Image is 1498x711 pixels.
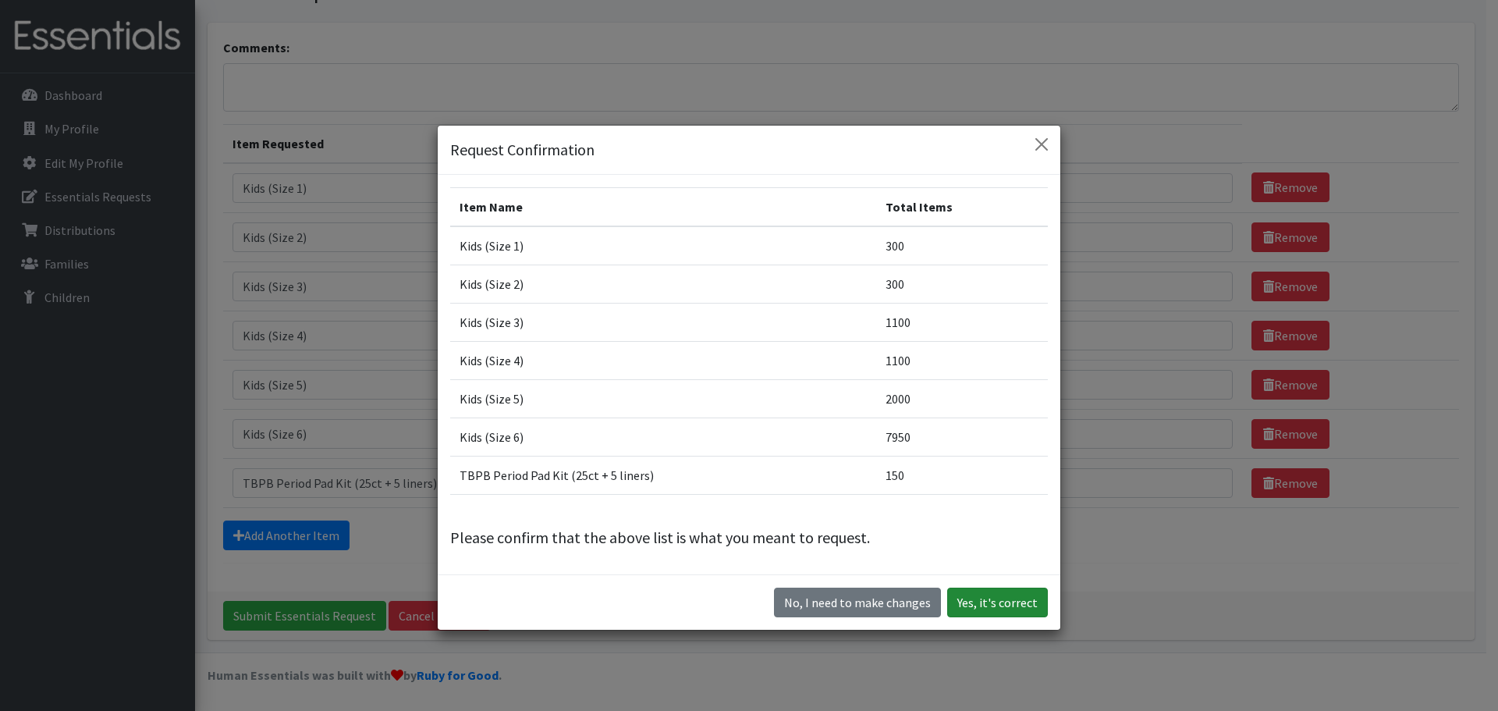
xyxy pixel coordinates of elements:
[876,379,1048,418] td: 2000
[450,303,876,341] td: Kids (Size 3)
[876,456,1048,494] td: 150
[876,303,1048,341] td: 1100
[876,187,1048,226] th: Total Items
[450,456,876,494] td: TBPB Period Pad Kit (25ct + 5 liners)
[450,187,876,226] th: Item Name
[450,526,1048,549] p: Please confirm that the above list is what you meant to request.
[450,138,595,162] h5: Request Confirmation
[876,418,1048,456] td: 7950
[774,588,941,617] button: No I need to make changes
[876,226,1048,265] td: 300
[947,588,1048,617] button: Yes, it's correct
[450,418,876,456] td: Kids (Size 6)
[450,226,876,265] td: Kids (Size 1)
[450,341,876,379] td: Kids (Size 4)
[450,379,876,418] td: Kids (Size 5)
[876,265,1048,303] td: 300
[450,265,876,303] td: Kids (Size 2)
[1029,132,1054,157] button: Close
[876,341,1048,379] td: 1100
